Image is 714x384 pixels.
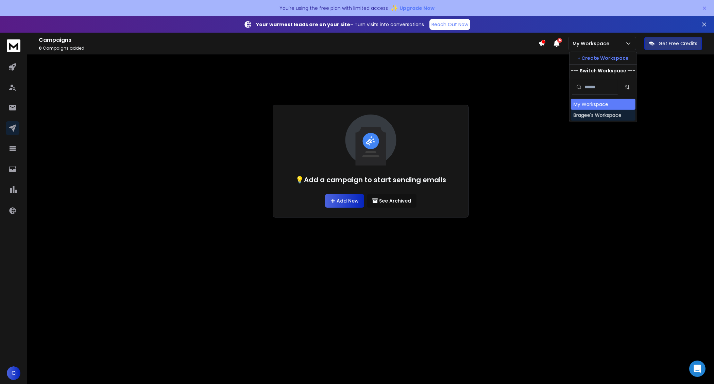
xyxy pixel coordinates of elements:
[689,361,705,377] div: Open Intercom Messenger
[391,1,435,15] button: ✨Upgrade Now
[577,55,629,62] p: + Create Workspace
[256,21,424,28] p: – Turn visits into conversations
[256,21,350,28] strong: Your warmest leads are on your site
[367,194,417,208] button: See Archived
[574,112,622,119] div: Bragee's Workspace
[400,5,435,12] span: Upgrade Now
[7,366,20,380] button: C
[574,101,608,108] div: My Workspace
[431,21,468,28] p: Reach Out Now
[279,5,388,12] p: You're using the free plan with limited access
[659,40,697,47] p: Get Free Credits
[557,38,562,43] span: 6
[39,46,538,51] p: Campaigns added
[571,67,635,74] p: --- Switch Workspace ---
[39,36,538,44] h1: Campaigns
[295,175,446,185] h1: 💡Add a campaign to start sending emails
[325,194,364,208] a: Add New
[620,80,634,94] button: Sort by Sort A-Z
[644,37,702,50] button: Get Free Credits
[569,52,637,64] button: + Create Workspace
[429,19,470,30] a: Reach Out Now
[573,40,612,47] p: My Workspace
[7,39,20,52] img: logo
[391,3,398,13] span: ✨
[39,45,42,51] span: 0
